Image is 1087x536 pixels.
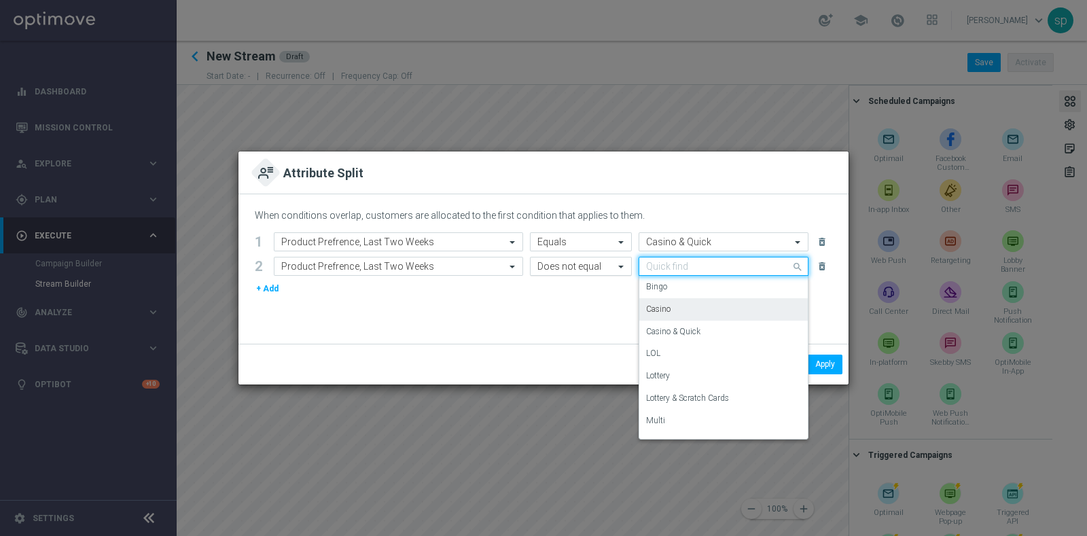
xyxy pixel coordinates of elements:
[530,257,632,276] ng-select: Does not equal
[639,276,808,440] ng-dropdown-panel: Options list
[646,321,801,343] div: Casino & Quick
[646,348,660,359] label: LOL
[258,166,272,180] img: attribute.svg
[646,393,729,404] label: Lottery & Scratch Cards
[255,236,267,248] div: 1
[817,236,827,247] i: delete_forever
[283,165,363,183] h2: Attribute Split
[815,258,832,274] button: delete_forever
[274,232,523,251] ng-select: Product Prefrence, Last Two Weeks
[255,281,280,296] button: + Add
[646,326,700,338] label: Casino & Quick
[646,298,801,321] div: Casino
[530,232,632,251] ng-select: Equals
[646,415,665,427] label: Multi
[639,232,808,251] ng-select: Casino & Quick
[646,410,801,432] div: Multi
[808,355,842,374] button: Apply
[646,387,801,410] div: Lottery & Scratch Cards
[646,437,696,449] label: No Bets Made
[255,261,267,272] div: 2
[646,342,801,365] div: LOL
[646,276,801,298] div: Bingo
[815,234,832,250] button: delete_forever
[274,257,523,276] ng-select: Product Prefrence, Last Two Weeks
[646,281,667,293] label: Bingo
[646,370,670,382] label: Lottery
[646,365,801,387] div: Lottery
[817,261,827,272] i: delete_forever
[646,432,801,454] div: No Bets Made
[646,304,671,315] label: Casino
[255,207,832,227] div: When conditions overlap, customers are allocated to the first condition that applies to them.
